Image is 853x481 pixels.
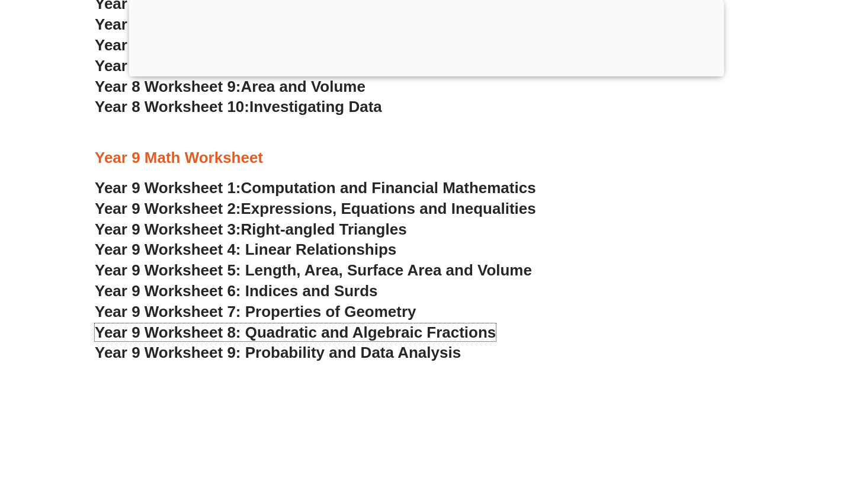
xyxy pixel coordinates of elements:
[95,98,249,116] span: Year 8 Worksheet 10:
[95,179,536,197] a: Year 9 Worksheet 1:Computation and Financial Mathematics
[95,78,365,95] a: Year 8 Worksheet 9:Area and Volume
[95,15,315,33] a: Year 8 Worksheet 6:Equations
[95,261,532,279] a: Year 9 Worksheet 5: Length, Area, Surface Area and Volume
[95,148,758,168] h3: Year 9 Math Worksheet
[95,57,379,75] a: Year 8 Worksheet 8:Congruent Figures
[650,347,853,481] iframe: Chat Widget
[95,78,241,95] span: Year 8 Worksheet 9:
[95,200,241,217] span: Year 9 Worksheet 2:
[95,57,241,75] span: Year 8 Worksheet 8:
[95,36,410,54] a: Year 8 Worksheet 7:Ratios, Rates and Time
[95,344,461,361] a: Year 9 Worksheet 9: Probability and Data Analysis
[241,179,536,197] span: Computation and Financial Mathematics
[95,200,536,217] a: Year 9 Worksheet 2:Expressions, Equations and Inequalities
[95,220,241,238] span: Year 9 Worksheet 3:
[95,220,407,238] a: Year 9 Worksheet 3:Right-angled Triangles
[95,303,416,320] a: Year 9 Worksheet 7: Properties of Geometry
[95,323,496,341] a: Year 9 Worksheet 8: Quadratic and Algebraic Fractions
[241,78,365,95] span: Area and Volume
[95,36,241,54] span: Year 8 Worksheet 7:
[95,282,378,300] a: Year 9 Worksheet 6: Indices and Surds
[95,240,396,258] a: Year 9 Worksheet 4: Linear Relationships
[249,98,382,116] span: Investigating Data
[95,98,382,116] a: Year 8 Worksheet 10:Investigating Data
[95,179,241,197] span: Year 9 Worksheet 1:
[241,200,536,217] span: Expressions, Equations and Inequalities
[241,220,407,238] span: Right-angled Triangles
[95,15,241,33] span: Year 8 Worksheet 6:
